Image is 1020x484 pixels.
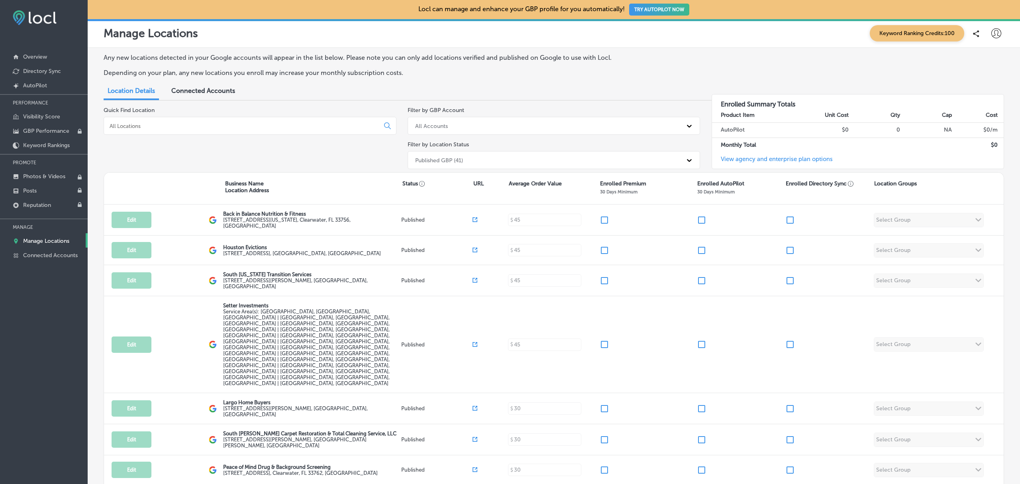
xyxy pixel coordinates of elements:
[697,180,744,187] p: Enrolled AutoPilot
[401,467,473,473] p: Published
[209,436,217,444] img: logo
[401,437,473,443] p: Published
[223,244,381,250] p: Houston Evictions
[109,122,378,130] input: All Locations
[223,211,399,217] p: Back in Balance Nutrition & Fitness
[401,405,473,411] p: Published
[209,466,217,474] img: logo
[712,155,833,169] a: View agency and enterprise plan options
[849,123,900,138] td: 0
[870,25,964,41] span: Keyword Ranking Credits: 100
[408,141,469,148] label: Filter by Location Status
[209,246,217,254] img: logo
[104,69,689,77] p: Depending on your plan, any new locations you enroll may increase your monthly subscription costs.
[849,108,900,123] th: Qty
[23,128,69,134] p: GBP Performance
[223,309,390,386] span: Largo, FL, USA | Dunedin, FL, USA | Oldsmar, FL, USA | Clearwater, FL, USA | Palm Harbor, FL, USA...
[112,462,151,478] button: Edit
[23,53,47,60] p: Overview
[225,180,269,194] p: Business Name Location Address
[798,123,849,138] td: $0
[223,272,399,277] p: South [US_STATE] Transition Services
[712,123,798,138] td: AutoPilot
[952,108,1004,123] th: Cost
[23,187,37,194] p: Posts
[104,27,198,40] p: Manage Locations
[23,202,51,209] p: Reputation
[112,212,151,228] button: Edit
[408,107,464,114] label: Filter by GBP Account
[223,250,381,256] label: [STREET_ADDRESS] , [GEOGRAPHIC_DATA], [GEOGRAPHIC_DATA]
[171,87,235,94] span: Connected Accounts
[600,189,637,195] p: 30 Days Minimum
[223,303,399,309] p: Setter Investments
[209,216,217,224] img: logo
[223,431,399,437] p: South [PERSON_NAME] Carpet Restoration & Total Cleaning Service, LLC
[112,336,151,353] button: Edit
[104,54,689,61] p: Any new locations detected in your Google accounts will appear in the list below. Please note you...
[23,113,60,120] p: Visibility Score
[112,272,151,289] button: Edit
[415,157,463,163] div: Published GBP (41)
[209,340,217,348] img: logo
[23,68,61,75] p: Directory Sync
[712,138,798,152] td: Monthly Total
[473,180,484,187] p: URL
[401,217,473,223] p: Published
[223,399,399,405] p: Largo Home Buyers
[874,180,917,187] p: Location Groups
[798,108,849,123] th: Unit Cost
[13,10,57,25] img: fda3e92497d09a02dc62c9cd864e3231.png
[721,112,755,118] strong: Product Item
[401,247,473,253] p: Published
[712,94,1004,108] h3: Enrolled Summary Totals
[786,180,854,187] p: Enrolled Directory Sync
[108,87,155,94] span: Location Details
[209,405,217,413] img: logo
[402,180,473,187] p: Status
[112,431,151,448] button: Edit
[900,123,952,138] td: NA
[900,108,952,123] th: Cap
[23,173,65,180] p: Photos & Videos
[112,400,151,417] button: Edit
[223,470,378,476] label: [STREET_ADDRESS] , Clearwater, FL 33762, [GEOGRAPHIC_DATA]
[223,464,378,470] p: Peace of Mind Drug & Background Screening
[401,342,473,348] p: Published
[952,138,1004,152] td: $ 0
[401,277,473,283] p: Published
[629,4,689,16] button: TRY AUTOPILOT NOW
[23,142,70,149] p: Keyword Rankings
[223,277,399,289] label: [STREET_ADDRESS][PERSON_NAME] , [GEOGRAPHIC_DATA], [GEOGRAPHIC_DATA]
[23,252,78,259] p: Connected Accounts
[223,405,399,417] label: [STREET_ADDRESS][PERSON_NAME] , [GEOGRAPHIC_DATA], [GEOGRAPHIC_DATA]
[600,180,646,187] p: Enrolled Premium
[697,189,735,195] p: 30 Days Minimum
[112,242,151,258] button: Edit
[104,107,155,114] label: Quick Find Location
[415,122,448,129] div: All Accounts
[223,437,399,449] label: [STREET_ADDRESS][PERSON_NAME] , [GEOGRAPHIC_DATA][PERSON_NAME], [GEOGRAPHIC_DATA]
[509,180,562,187] p: Average Order Value
[23,238,69,244] p: Manage Locations
[209,277,217,285] img: logo
[223,217,399,229] label: [STREET_ADDRESS][US_STATE] , Clearwater, FL 33756, [GEOGRAPHIC_DATA]
[23,82,47,89] p: AutoPilot
[952,123,1004,138] td: $ 0 /m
